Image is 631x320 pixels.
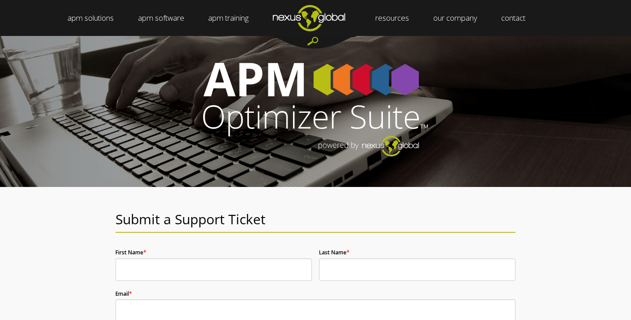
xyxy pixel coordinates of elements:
span: Last Name [319,249,347,256]
img: APM Suite Logo White Text [203,63,428,156]
span: Email [116,290,129,298]
h2: Submit a Support Ticket [116,212,515,227]
span: First Name [116,249,143,256]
